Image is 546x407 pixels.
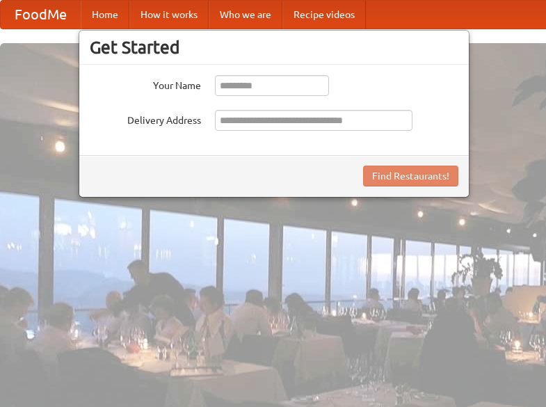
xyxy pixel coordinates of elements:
[90,110,201,127] label: Delivery Address
[129,1,209,29] a: How it works
[282,1,366,29] a: Recipe videos
[209,1,282,29] a: Who we are
[90,37,458,58] h3: Get Started
[81,1,129,29] a: Home
[90,75,201,93] label: Your Name
[363,166,458,186] button: Find Restaurants!
[1,1,81,29] a: FoodMe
